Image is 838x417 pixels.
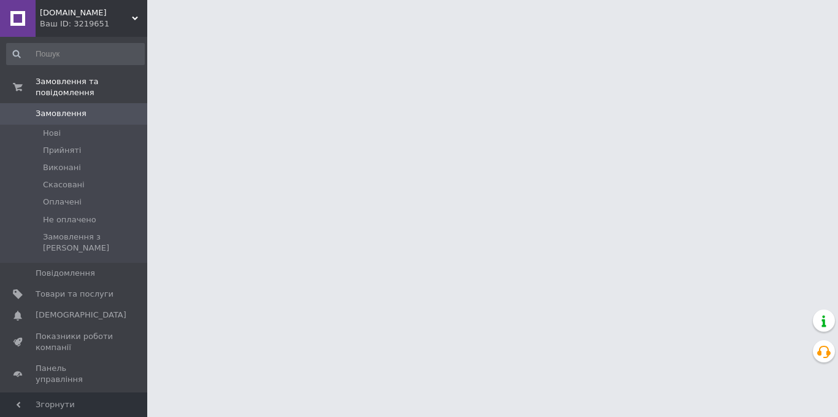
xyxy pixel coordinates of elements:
span: Виконані [43,162,81,173]
div: Ваш ID: 3219651 [40,18,147,29]
span: Не оплачено [43,214,96,225]
span: Оплачені [43,197,82,208]
span: [DEMOGRAPHIC_DATA] [36,310,126,321]
span: Замовлення з [PERSON_NAME] [43,232,144,254]
span: Показники роботи компанії [36,331,113,353]
input: Пошук [6,43,145,65]
span: Замовлення та повідомлення [36,76,147,98]
span: Замовлення [36,108,86,119]
span: Товари та послуги [36,289,113,300]
span: Панель управління [36,363,113,385]
span: Нові [43,128,61,139]
span: Скасовані [43,179,85,190]
span: Shkarpetku.com.ua [40,7,132,18]
span: Прийняті [43,145,81,156]
span: Повідомлення [36,268,95,279]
